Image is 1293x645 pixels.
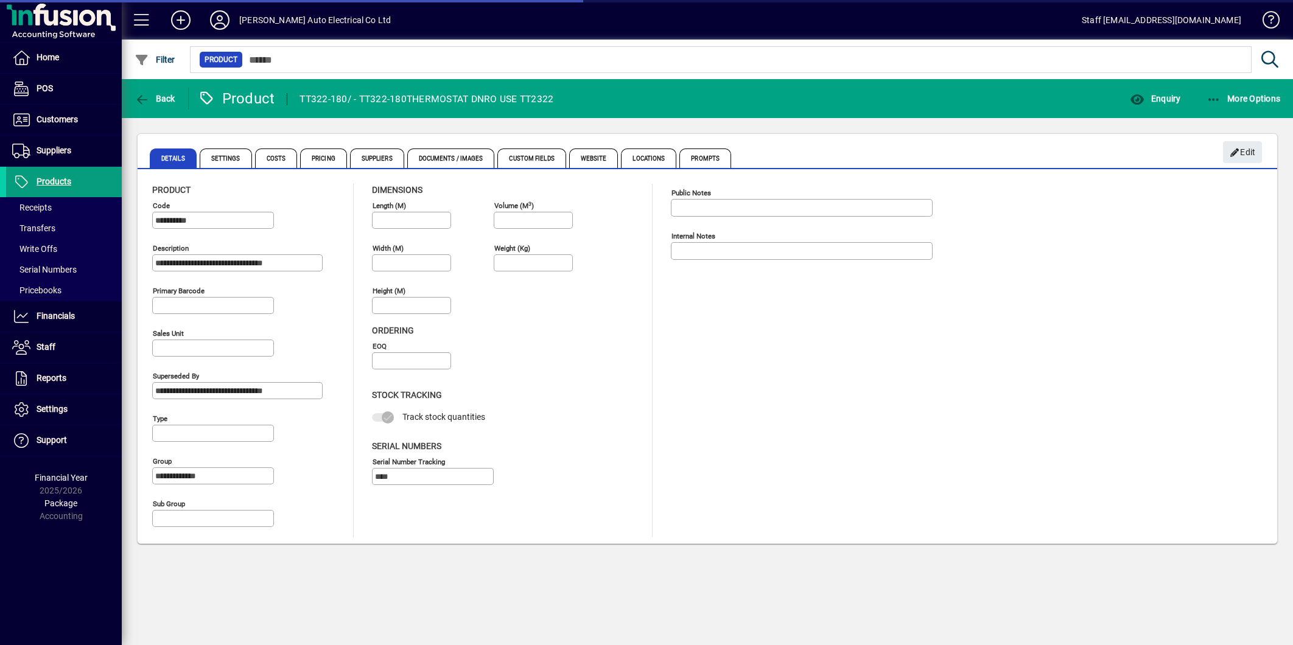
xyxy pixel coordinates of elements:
[12,265,77,274] span: Serial Numbers
[373,342,387,350] mat-label: EOQ
[1204,88,1284,110] button: More Options
[528,200,531,206] sup: 3
[12,203,52,212] span: Receipts
[37,114,78,124] span: Customers
[135,55,175,64] span: Filter
[1207,94,1281,103] span: More Options
[1253,2,1278,42] a: Knowledge Base
[372,390,442,400] span: Stock Tracking
[6,259,122,280] a: Serial Numbers
[569,148,618,168] span: Website
[300,89,553,109] div: TT322-180/ - TT322-180THERMOSTAT DNRO USE TT2322
[131,88,178,110] button: Back
[200,148,252,168] span: Settings
[37,311,75,321] span: Financials
[153,372,199,380] mat-label: Superseded by
[6,332,122,363] a: Staff
[497,148,566,168] span: Custom Fields
[37,435,67,445] span: Support
[300,148,347,168] span: Pricing
[6,136,122,166] a: Suppliers
[153,244,189,253] mat-label: Description
[373,201,406,210] mat-label: Length (m)
[6,105,122,135] a: Customers
[6,239,122,259] a: Write Offs
[198,89,275,108] div: Product
[1230,142,1256,162] span: Edit
[372,185,422,195] span: Dimensions
[671,232,715,240] mat-label: Internal Notes
[153,500,185,508] mat-label: Sub group
[6,74,122,104] a: POS
[494,201,534,210] mat-label: Volume (m )
[37,342,55,352] span: Staff
[373,287,405,295] mat-label: Height (m)
[37,52,59,62] span: Home
[1223,141,1262,163] button: Edit
[153,201,170,210] mat-label: Code
[200,9,239,31] button: Profile
[1127,88,1183,110] button: Enquiry
[153,457,172,465] mat-label: Group
[122,88,189,110] app-page-header-button: Back
[372,326,414,335] span: Ordering
[44,498,77,508] span: Package
[152,185,191,195] span: Product
[372,441,441,451] span: Serial Numbers
[37,145,71,155] span: Suppliers
[679,148,731,168] span: Prompts
[6,425,122,456] a: Support
[12,285,61,295] span: Pricebooks
[402,412,485,422] span: Track stock quantities
[153,329,184,338] mat-label: Sales unit
[153,414,167,423] mat-label: Type
[153,287,205,295] mat-label: Primary barcode
[255,148,298,168] span: Costs
[1130,94,1180,103] span: Enquiry
[35,473,88,483] span: Financial Year
[1082,10,1241,30] div: Staff [EMAIL_ADDRESS][DOMAIN_NAME]
[350,148,404,168] span: Suppliers
[150,148,197,168] span: Details
[12,223,55,233] span: Transfers
[135,94,175,103] span: Back
[6,218,122,239] a: Transfers
[161,9,200,31] button: Add
[131,49,178,71] button: Filter
[6,394,122,425] a: Settings
[6,43,122,73] a: Home
[205,54,237,66] span: Product
[6,301,122,332] a: Financials
[621,148,676,168] span: Locations
[407,148,495,168] span: Documents / Images
[37,404,68,414] span: Settings
[37,176,71,186] span: Products
[494,244,530,253] mat-label: Weight (Kg)
[12,244,57,254] span: Write Offs
[6,197,122,218] a: Receipts
[239,10,391,30] div: [PERSON_NAME] Auto Electrical Co Ltd
[6,363,122,394] a: Reports
[373,244,404,253] mat-label: Width (m)
[37,373,66,383] span: Reports
[373,457,445,465] mat-label: Serial Number tracking
[37,83,53,93] span: POS
[6,280,122,301] a: Pricebooks
[671,189,711,197] mat-label: Public Notes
